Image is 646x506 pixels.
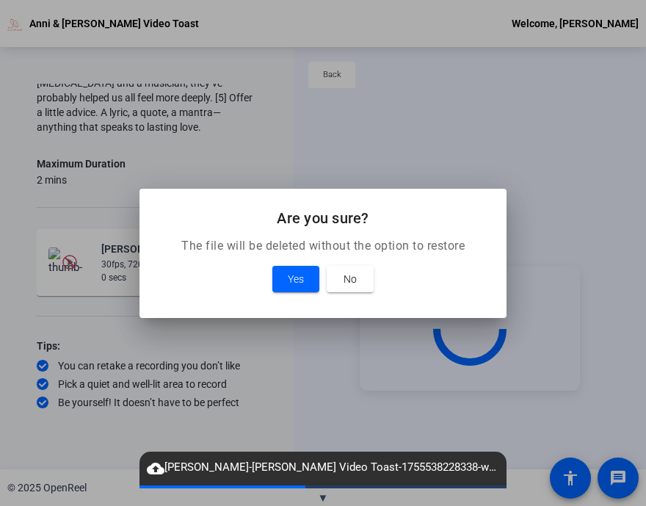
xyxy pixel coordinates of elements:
span: No [344,270,357,288]
span: ▼ [318,491,329,505]
button: No [327,266,374,292]
mat-icon: cloud_upload [147,460,164,477]
button: Yes [272,266,319,292]
span: [PERSON_NAME]-[PERSON_NAME] Video Toast-1755538228338-webcam [139,459,507,477]
p: The file will be deleted without the option to restore [157,237,489,255]
span: Yes [288,270,304,288]
h2: Are you sure? [157,206,489,230]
